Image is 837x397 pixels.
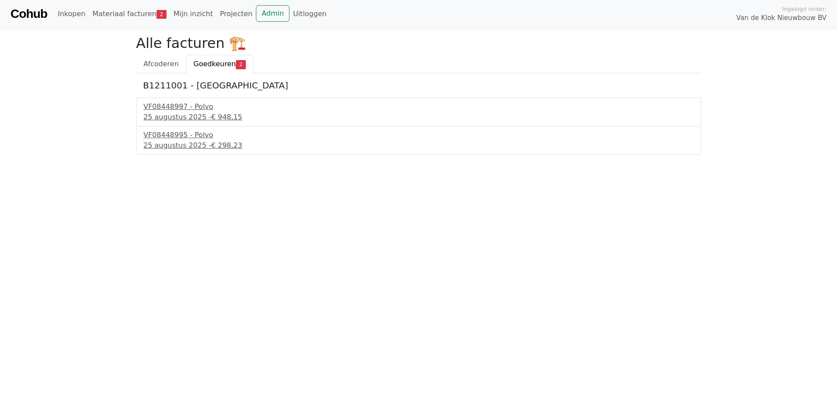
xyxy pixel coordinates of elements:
div: VF08448997 - Polvo [143,102,694,112]
h2: Alle facturen 🏗️ [136,35,701,51]
span: € 298,23 [211,141,242,149]
h5: B1211001 - [GEOGRAPHIC_DATA] [143,80,694,91]
span: € 948,15 [211,113,242,121]
a: Cohub [10,3,47,24]
div: 25 augustus 2025 - [143,112,694,122]
a: VF08448997 - Polvo25 augustus 2025 -€ 948,15 [143,102,694,122]
div: VF08448995 - Polvo [143,130,694,140]
a: Afcoderen [136,55,186,73]
a: Projecten [216,5,256,23]
span: Ingelogd onder: [782,5,827,13]
a: Materiaal facturen2 [89,5,170,23]
a: Uitloggen [289,5,330,23]
a: VF08448995 - Polvo25 augustus 2025 -€ 298,23 [143,130,694,151]
a: Goedkeuren2 [186,55,253,73]
span: 2 [157,10,167,19]
span: Goedkeuren [194,60,236,68]
span: 2 [236,60,246,69]
span: Van de Klok Nieuwbouw BV [736,13,827,23]
a: Mijn inzicht [170,5,217,23]
span: Afcoderen [143,60,179,68]
a: Admin [256,5,289,22]
div: 25 augustus 2025 - [143,140,694,151]
a: Inkopen [54,5,88,23]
